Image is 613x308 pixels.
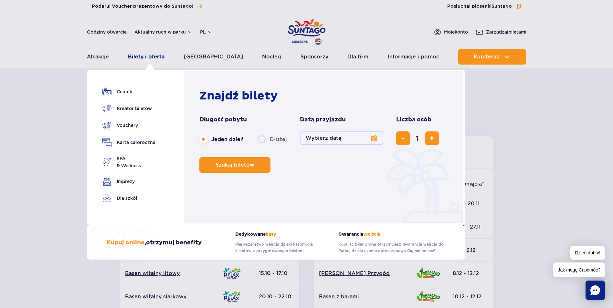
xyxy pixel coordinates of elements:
a: Sponsorzy [301,49,328,65]
a: Dla szkół [102,194,155,203]
span: Kup teraz [474,54,499,60]
a: Informacje i pomoc [388,49,439,65]
div: Chat [586,281,605,300]
button: dodaj bilet [425,131,439,145]
h3: , otrzymuj benefity [106,239,202,247]
span: Moje konto [444,29,468,35]
span: Jak mogę Ci pomóc? [553,262,605,277]
a: SPA& Wellness [102,155,155,169]
span: kasy [266,231,276,237]
a: Bilety i oferta [128,49,164,65]
span: Data przyjazdu [300,116,346,124]
a: [GEOGRAPHIC_DATA] [184,49,243,65]
button: pl [200,29,212,35]
a: Godziny otwarcia [87,29,127,35]
button: Kup teraz [458,49,526,65]
span: Zarządzaj biletami [486,29,526,35]
a: Dla firm [347,49,368,65]
h2: Znajdź bilety [199,89,451,103]
a: Cennik [102,87,155,96]
p: Kupując bilet online otrzymujesz gwarancję wejścia do Parku, dzięki czemu dobra zabawa Cię nie om... [338,241,446,254]
input: liczba biletów [410,130,425,146]
span: Kupuj online [106,239,144,246]
span: SPA & Wellness [117,155,141,169]
a: Mojekonto [434,28,468,36]
form: Planowanie wizyty w Park of Poland [199,116,451,173]
strong: Gwarancja [338,231,446,237]
p: Pierwszeństwo wejścia dzięki kasom dla klientów z przygotowanym biletem. [235,241,329,254]
label: Jeden dzień [199,132,244,146]
span: Szukaj biletów [216,162,254,168]
span: wejścia [363,231,380,237]
a: Kreator biletów [102,104,155,113]
a: Imprezy [102,177,155,186]
label: Dłużej [258,132,287,146]
strong: Dedykowane [235,231,329,237]
a: Atrakcje [87,49,109,65]
button: Aktualny ruch w parku [134,29,192,35]
button: Szukaj biletów [199,157,270,173]
button: Wybierz datę [300,131,383,145]
span: Dzień dobry! [570,246,605,260]
a: Karta całoroczna [102,138,155,147]
a: Vouchery [102,121,155,130]
button: usuń bilet [396,131,410,145]
a: Nocleg [262,49,281,65]
span: Długość pobytu [199,116,247,124]
a: Zarządzajbiletami [476,28,526,36]
span: Liczba osób [396,116,431,124]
